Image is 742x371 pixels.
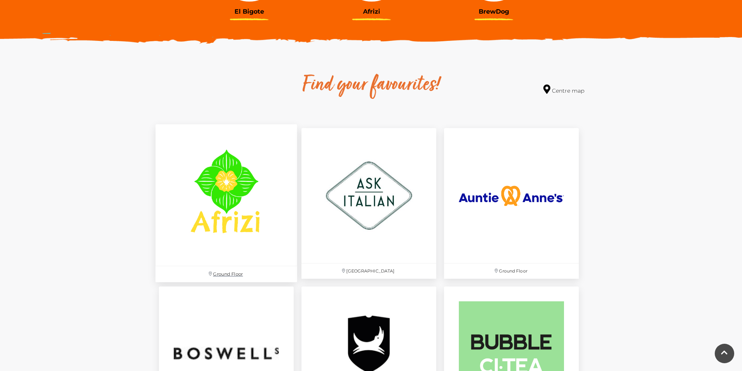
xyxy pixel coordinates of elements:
[316,8,427,15] h3: Afrizi
[444,264,579,279] p: Ground Floor
[151,120,301,287] a: Ground Floor
[229,73,513,98] h2: Find your favourites!
[440,124,583,282] a: Ground Floor
[301,264,436,279] p: [GEOGRAPHIC_DATA]
[439,8,549,15] h3: BrewDog
[194,8,305,15] h3: El Bigote
[155,266,297,282] p: Ground Floor
[543,84,584,95] a: Centre map
[298,124,440,282] a: [GEOGRAPHIC_DATA]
